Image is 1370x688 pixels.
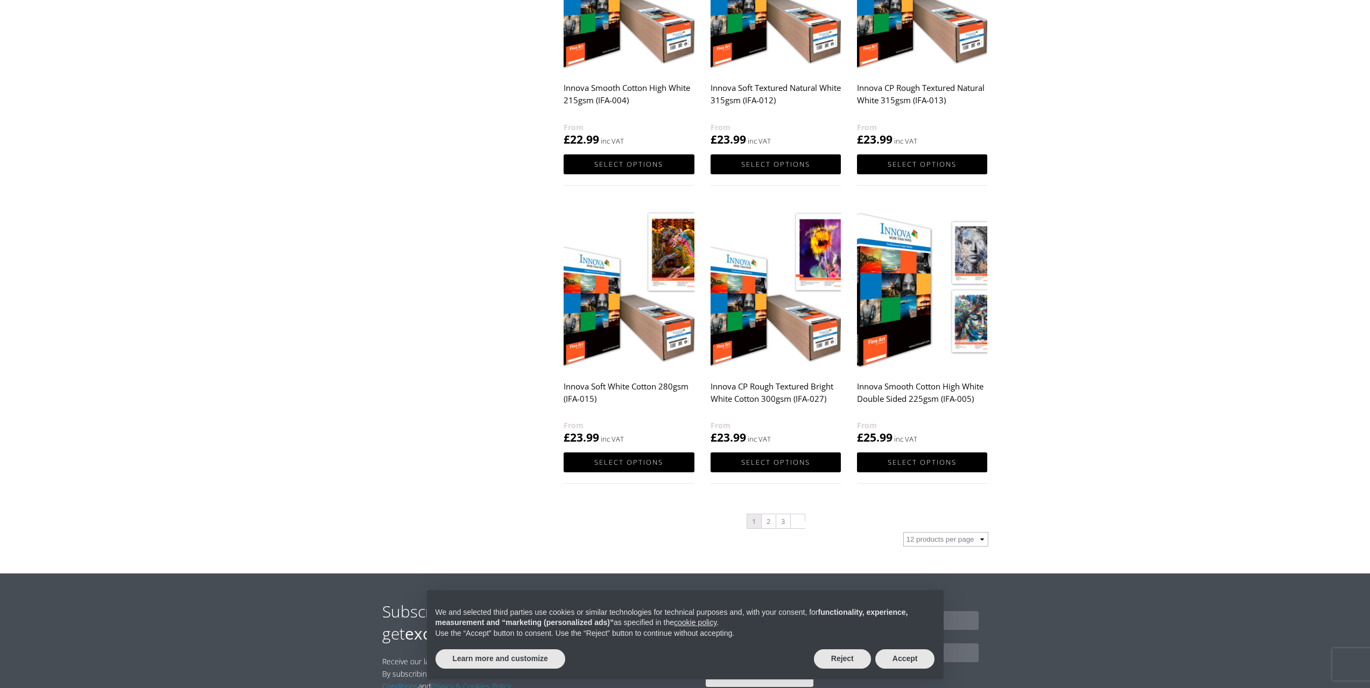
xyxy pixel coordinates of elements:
[711,376,841,419] h2: Innova CP Rough Textured Bright White Cotton 300gsm (IFA-027)
[711,452,841,472] a: Select options for “Innova CP Rough Textured Bright White Cotton 300gsm (IFA-027)”
[564,78,694,121] h2: Innova Smooth Cotton High White 215gsm (IFA-004)
[875,649,935,669] button: Accept
[382,600,685,644] h2: Subscribe to our newsletter to get
[711,430,717,445] span: £
[814,649,871,669] button: Reject
[857,206,987,445] a: Innova Smooth Cotton High White Double Sided 225gsm (IFA-005) £25.99
[564,206,694,445] a: Innova Soft White Cotton 280gsm (IFA-015) £23.99
[564,513,988,532] nav: Product Pagination
[564,376,694,419] h2: Innova Soft White Cotton 280gsm (IFA-015)
[857,132,893,147] bdi: 23.99
[857,430,893,445] bdi: 25.99
[762,514,776,528] a: Page 2
[564,430,570,445] span: £
[564,452,694,472] a: Select options for “Innova Soft White Cotton 280gsm (IFA-015)”
[405,622,521,644] strong: exclusive offers
[564,154,694,174] a: Select options for “Innova Smooth Cotton High White 215gsm (IFA-004)”
[418,581,952,688] div: Notice
[674,618,716,627] a: cookie policy
[711,132,746,147] bdi: 23.99
[564,430,599,445] bdi: 23.99
[564,132,599,147] bdi: 22.99
[857,78,987,121] h2: Innova CP Rough Textured Natural White 315gsm (IFA-013)
[711,206,841,445] a: Innova CP Rough Textured Bright White Cotton 300gsm (IFA-027) £23.99
[857,206,987,369] img: Innova Smooth Cotton High White Double Sided 225gsm (IFA-005)
[857,430,863,445] span: £
[857,376,987,419] h2: Innova Smooth Cotton High White Double Sided 225gsm (IFA-005)
[435,649,565,669] button: Learn more and customize
[564,206,694,369] img: Innova Soft White Cotton 280gsm (IFA-015)
[711,430,746,445] bdi: 23.99
[435,608,908,627] strong: functionality, experience, measurement and “marketing (personalized ads)”
[711,154,841,174] a: Select options for “Innova Soft Textured Natural White 315gsm (IFA-012)”
[857,132,863,147] span: £
[711,206,841,369] img: Innova CP Rough Textured Bright White Cotton 300gsm (IFA-027)
[711,132,717,147] span: £
[747,514,761,528] span: Page 1
[435,628,935,639] p: Use the “Accept” button to consent. Use the “Reject” button to continue without accepting.
[435,607,935,628] p: We and selected third parties use cookies or similar technologies for technical purposes and, wit...
[776,514,790,528] a: Page 3
[857,452,987,472] a: Select options for “Innova Smooth Cotton High White Double Sided 225gsm (IFA-005)”
[857,154,987,174] a: Select options for “Innova CP Rough Textured Natural White 315gsm (IFA-013)”
[564,132,570,147] span: £
[711,78,841,121] h2: Innova Soft Textured Natural White 315gsm (IFA-012)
